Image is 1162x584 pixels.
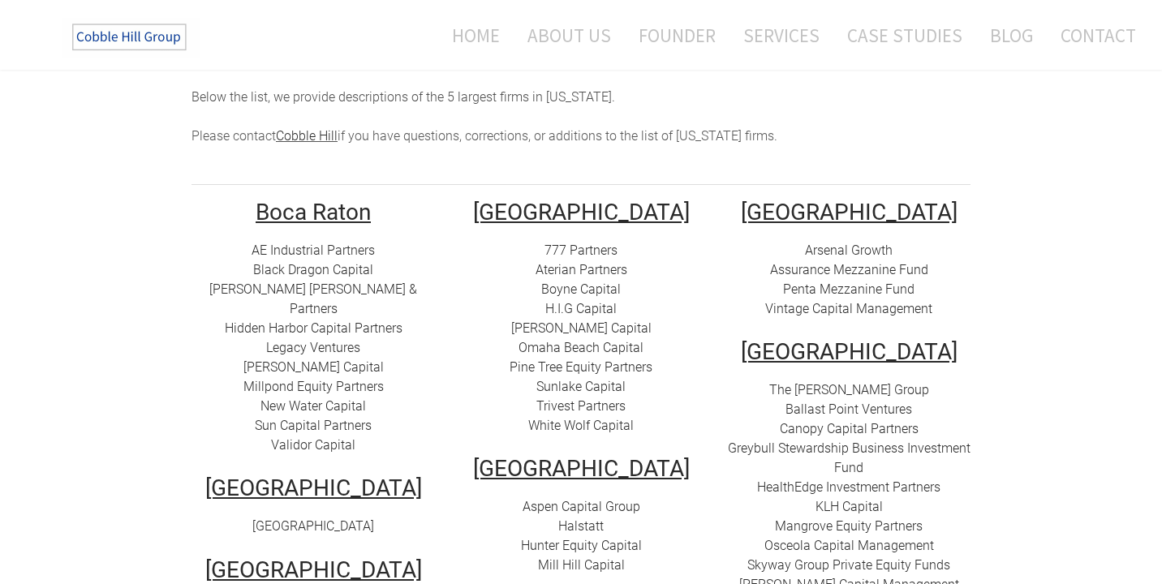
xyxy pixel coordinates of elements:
a: About Us [515,14,623,57]
a: Hidden Harbor Capital Partners [225,320,402,336]
a: Canopy Capital Partners [780,421,919,436]
a: Ballast Point Ventures [785,401,912,417]
a: Greybull Stewardship Business Investment Fund [728,440,970,475]
a: Skyway Group Private Equity Funds [747,557,950,573]
u: [GEOGRAPHIC_DATA] [473,455,690,482]
a: Mill Hill Capital [538,557,625,573]
u: [GEOGRAPHIC_DATA] [473,199,690,225]
a: Trivest Partners [536,398,626,414]
a: Sun Capital Partners [255,418,372,433]
a: Boyne Capital [541,281,621,297]
a: [PERSON_NAME] Capital [511,320,652,336]
u: ​[GEOGRAPHIC_DATA] [741,199,958,225]
span: ​​ [816,499,883,514]
a: Arsenal Growth [805,243,893,258]
a: HealthEdge Investment Partners [757,479,940,495]
a: Case Studies [835,14,975,57]
a: Halstatt [558,518,604,534]
a: Hunter Equity Capital [521,538,642,553]
a: Validor Capital [271,437,355,453]
a: Contact [1048,14,1136,57]
a: Aspen Capital Group [523,499,640,514]
a: Omaha Beach Capital [519,340,643,355]
a: Services [731,14,832,57]
a: Penta Mezzanine Fund [783,281,915,297]
a: [GEOGRAPHIC_DATA] [252,518,374,534]
a: Legacy Ventures [266,340,360,355]
u: Boca Raton [256,199,371,225]
u: [GEOGRAPHIC_DATA] [205,556,422,583]
a: Aterian Partners [536,262,627,277]
a: Assurance Mezzanine Fund [770,262,928,277]
a: New Water Capital [260,398,366,414]
a: H.I.G Capital [545,301,617,316]
a: ​Mangrove Equity Partners [775,518,923,534]
a: KLH Capital [816,499,883,514]
a: Sunlake Capital [536,379,626,394]
a: Cobble Hill [276,128,338,144]
a: Founder [626,14,728,57]
u: [GEOGRAPHIC_DATA] [741,338,958,365]
a: The [PERSON_NAME] Group [769,382,929,397]
span: Please contact if you have questions, corrections, or additions to the list of [US_STATE] firms. [192,128,777,144]
img: The Cobble Hill Group LLC [62,17,200,58]
a: Osceola Capital Management [764,538,934,553]
a: Millpond Equity Partners [243,379,384,394]
u: [GEOGRAPHIC_DATA] [205,474,422,501]
a: Blog [978,14,1045,57]
a: Home [428,14,512,57]
a: 777 Partners [544,243,618,258]
a: [PERSON_NAME] Capital [243,359,384,375]
a: [PERSON_NAME] [PERSON_NAME] & Partners [209,281,417,316]
a: White Wolf Capital [528,418,634,433]
a: Black Dragon Capital [253,262,373,277]
a: Pine Tree Equity Partners [510,359,652,375]
a: AE Industrial Partners [252,243,375,258]
a: Vintage Capital Management [765,301,932,316]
